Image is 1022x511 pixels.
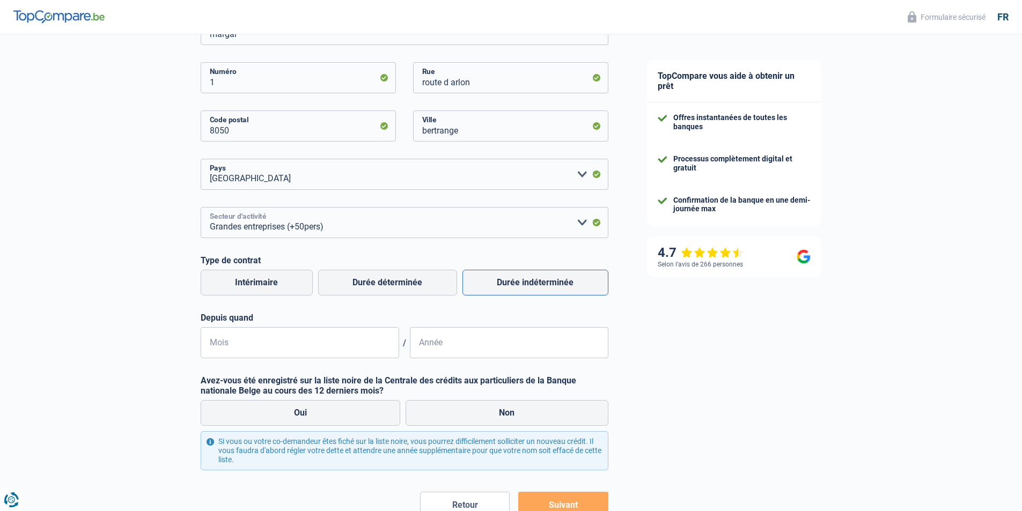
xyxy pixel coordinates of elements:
[462,270,608,295] label: Durée indéterminée
[673,154,811,173] div: Processus complètement digital et gratuit
[997,11,1009,23] div: fr
[201,313,608,323] label: Depuis quand
[901,8,992,26] button: Formulaire sécurisé
[201,431,608,470] div: Si vous ou votre co-demandeur êtes fiché sur la liste noire, vous pourrez difficilement sollicite...
[201,400,401,426] label: Oui
[201,270,313,295] label: Intérimaire
[201,255,608,265] label: Type de contrat
[658,261,743,268] div: Selon l’avis de 266 personnes
[201,375,608,396] label: Avez-vous été enregistré sur la liste noire de la Centrale des crédits aux particuliers de la Ban...
[658,245,744,261] div: 4.7
[201,327,399,358] input: MM
[647,60,821,102] div: TopCompare vous aide à obtenir un prêt
[399,338,410,348] span: /
[13,10,105,23] img: TopCompare Logo
[406,400,608,426] label: Non
[318,270,457,295] label: Durée déterminée
[410,327,608,358] input: AAAA
[673,113,811,131] div: Offres instantanées de toutes les banques
[673,196,811,214] div: Confirmation de la banque en une demi-journée max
